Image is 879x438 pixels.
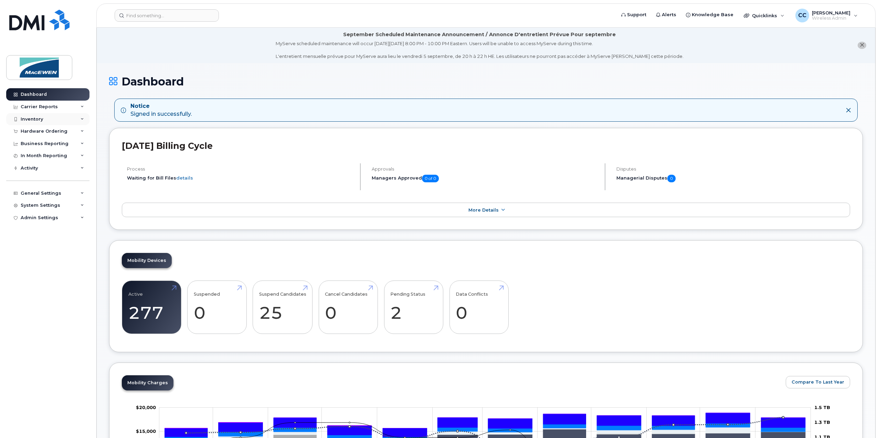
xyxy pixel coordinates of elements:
div: MyServe scheduled maintenance will occur [DATE][DATE] 8:00 PM - 10:00 PM Eastern. Users will be u... [276,40,684,60]
span: 0 [667,175,676,182]
h4: Process [127,166,354,172]
li: Waiting for Bill Files [127,175,354,181]
h5: Managers Approved [372,175,599,182]
div: Signed in successfully. [130,102,192,118]
h2: [DATE] Billing Cycle [122,141,850,151]
a: Suspended 0 [194,285,240,330]
a: Mobility Charges [122,375,173,390]
button: Compare To Last Year [786,376,850,388]
a: details [176,175,193,181]
tspan: 1.3 TB [814,419,830,425]
a: Data Conflicts 0 [456,285,502,330]
span: 0 of 0 [422,175,439,182]
div: September Scheduled Maintenance Announcement / Annonce D'entretient Prévue Pour septembre [343,31,616,38]
h4: Disputes [616,166,850,172]
tspan: 1.5 TB [814,405,830,410]
g: QST [165,413,805,428]
g: $0 [136,405,156,410]
g: $0 [136,428,156,434]
span: Compare To Last Year [792,379,844,385]
h1: Dashboard [109,75,863,88]
a: Cancel Candidates 0 [325,285,371,330]
button: close notification [858,42,866,49]
a: Suspend Candidates 25 [259,285,306,330]
a: Active 277 [128,285,175,330]
h4: Approvals [372,166,599,172]
tspan: $20,000 [136,405,156,410]
strong: Notice [130,102,192,110]
h5: Managerial Disputes [616,175,850,182]
span: More Details [468,207,499,213]
a: Mobility Devices [122,253,172,268]
tspan: $15,000 [136,428,156,434]
a: Pending Status 2 [390,285,437,330]
g: HST [165,413,805,437]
